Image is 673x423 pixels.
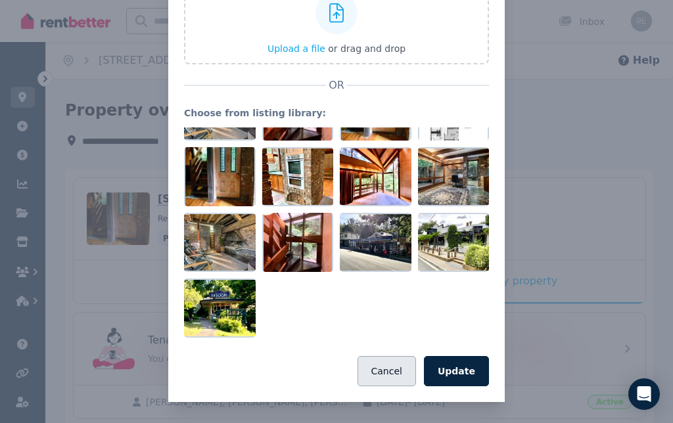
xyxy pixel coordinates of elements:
span: OR [326,78,347,93]
legend: Choose from listing library: [184,106,489,120]
button: Cancel [358,356,416,386]
div: Open Intercom Messenger [628,378,660,410]
span: or drag and drop [328,43,406,54]
button: Upload a file or drag and drop [267,42,406,55]
button: Update [424,356,489,386]
span: Upload a file [267,43,325,54]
